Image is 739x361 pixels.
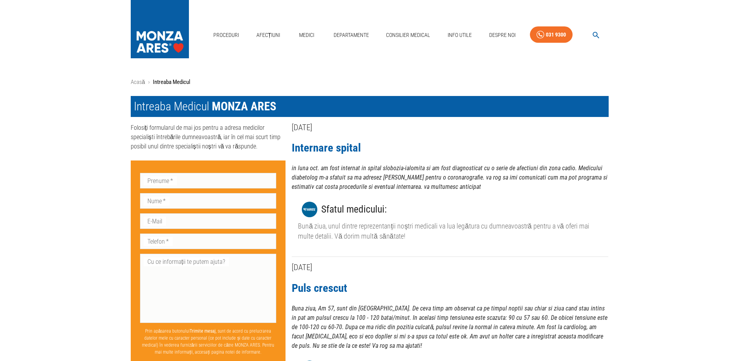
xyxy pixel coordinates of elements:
[140,324,277,359] p: Prin apăsarea butonului , sunt de acord cu prelucrarea datelor mele cu caracter personal (ce pot ...
[292,281,347,295] a: Puls crescut
[292,192,608,247] button: MONZA ARESSfatul medicului:Bună ziua, unul dintre reprezentanții noștri medicali va lua legătura ...
[131,123,286,151] p: Folosiți formularul de mai jos pentru a adresa medicilor specialiști întrebările dumneavoastră, i...
[298,221,602,241] div: Bună ziua, unul dintre reprezentanții noștri medicali va lua legătura cu dumneavoastră pentru a v...
[294,27,319,43] a: Medici
[302,202,317,217] img: MONZA ARES
[292,304,608,351] p: Buna ziua, Am 57, sunt din [GEOGRAPHIC_DATA]. De ceva timp am observat ca pe timpul noptii sau ch...
[292,263,312,272] span: [DATE]
[131,78,609,87] nav: breadcrumb
[292,141,361,154] a: Internare spital
[530,26,573,43] a: 031 9300
[148,78,150,87] li: ›
[445,27,475,43] a: Info Utile
[292,164,608,192] p: in luna oct. am fost internat in spital slobozia-ialomita si am fost diagnosticat cu o serie de a...
[212,99,276,113] span: MONZA ARES
[331,27,372,43] a: Departamente
[321,201,387,217] h3: Sfatul medicului :
[153,78,190,87] p: Intreaba Medicul
[210,27,242,43] a: Proceduri
[292,123,312,132] span: [DATE]
[546,30,566,40] div: 031 9300
[190,328,216,334] b: Trimite mesaj
[131,96,609,117] h1: Intreaba Medicul
[131,78,145,85] a: Acasă
[383,27,433,43] a: Consilier Medical
[253,27,284,43] a: Afecțiuni
[486,27,519,43] a: Despre Noi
